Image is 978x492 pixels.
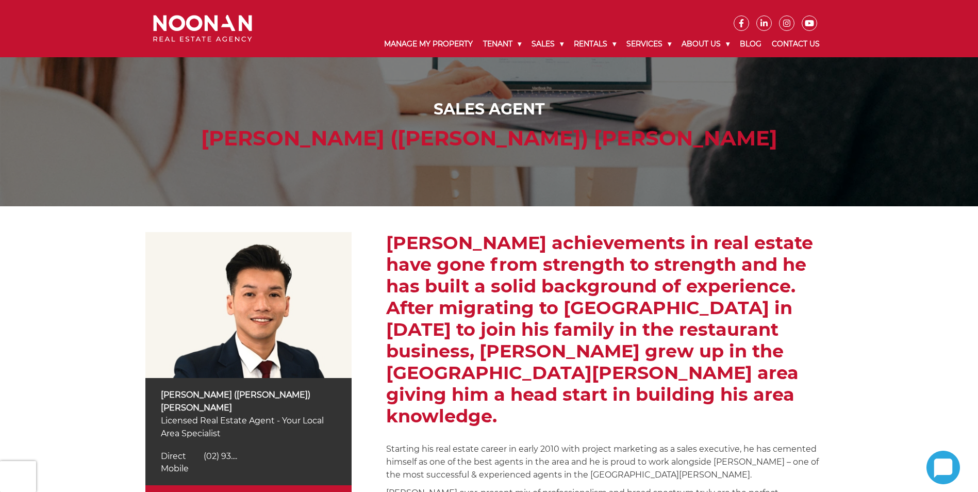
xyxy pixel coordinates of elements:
[386,442,833,481] p: Starting his real estate career in early 2010 with project marketing as a sales executive, he has...
[161,388,336,414] p: [PERSON_NAME] ([PERSON_NAME]) [PERSON_NAME]
[161,464,204,473] a: Click to reveal phone number
[204,451,237,461] span: (02) 93....
[161,464,189,473] span: Mobile
[569,31,621,57] a: Rentals
[478,31,526,57] a: Tenant
[526,31,569,57] a: Sales
[156,126,822,151] h1: [PERSON_NAME] ([PERSON_NAME]) [PERSON_NAME]
[161,414,336,440] p: Licensed Real Estate Agent - Your Local Area Specialist
[161,451,186,461] span: Direct
[621,31,676,57] a: Services
[735,31,767,57] a: Blog
[379,31,478,57] a: Manage My Property
[676,31,735,57] a: About Us
[386,232,833,427] h2: [PERSON_NAME] achievements in real estate have gone from strength to strength and he has built a ...
[156,97,822,121] div: Sales Agent
[153,15,252,42] img: Noonan Real Estate Agency
[161,451,237,461] a: Click to reveal phone number
[145,232,352,378] img: Simon (Xin Rong) Cai
[767,31,825,57] a: Contact Us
